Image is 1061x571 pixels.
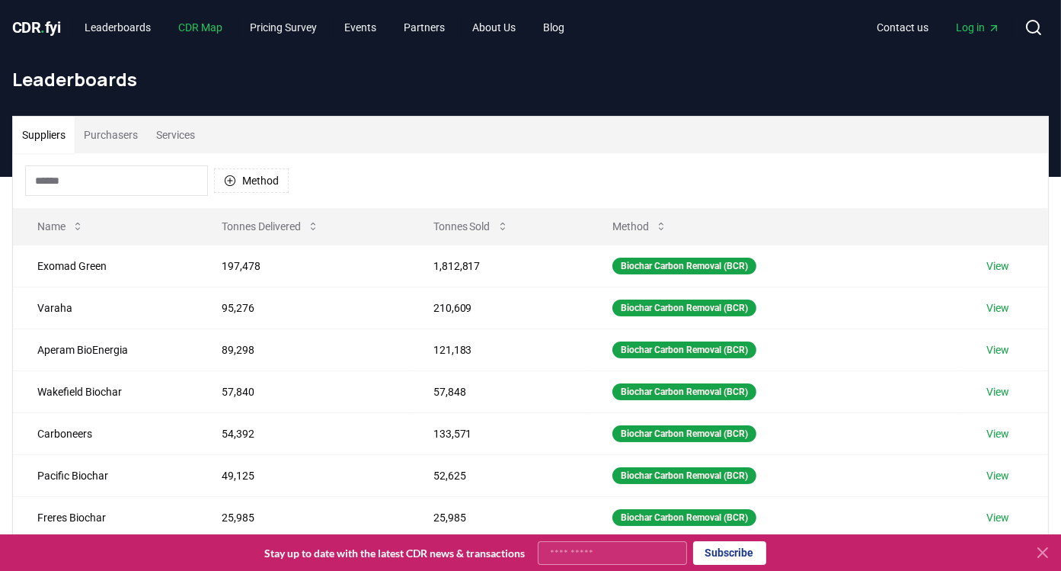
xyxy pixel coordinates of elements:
td: 89,298 [197,329,409,371]
div: Biochar Carbon Removal (BCR) [612,300,756,316]
button: Purchasers [75,117,147,153]
td: 54,392 [197,412,409,454]
td: 121,183 [409,329,589,371]
a: Log in [944,14,1012,41]
td: Varaha [13,287,197,329]
td: 49,125 [197,454,409,496]
div: Biochar Carbon Removal (BCR) [612,342,756,358]
td: 52,625 [409,454,589,496]
td: Carboneers [13,412,197,454]
td: 25,985 [409,496,589,538]
td: Exomad Green [13,245,197,287]
a: View [986,384,1009,399]
td: 210,609 [409,287,589,329]
a: Blog [532,14,577,41]
div: Biochar Carbon Removal (BCR) [612,509,756,526]
button: Method [214,168,289,193]
button: Suppliers [13,117,75,153]
td: Wakefield Biochar [13,371,197,412]
span: Log in [956,20,1000,35]
td: 25,985 [197,496,409,538]
a: Pricing Survey [238,14,330,41]
a: View [986,426,1009,441]
a: Partners [392,14,458,41]
span: . [41,18,46,37]
a: CDR.fyi [12,17,61,38]
td: 133,571 [409,412,589,454]
a: Events [333,14,389,41]
div: Biochar Carbon Removal (BCR) [612,383,756,400]
button: Method [600,211,679,242]
td: Pacific Biochar [13,454,197,496]
td: 57,848 [409,371,589,412]
span: CDR fyi [12,18,61,37]
a: Contact us [864,14,941,41]
a: View [986,510,1009,525]
button: Name [25,211,96,242]
td: 1,812,817 [409,245,589,287]
div: Biochar Carbon Removal (BCR) [612,425,756,442]
a: View [986,468,1009,483]
a: View [986,342,1009,358]
td: 95,276 [197,287,409,329]
h1: Leaderboards [12,67,1049,91]
a: About Us [461,14,529,41]
button: Services [147,117,204,153]
td: 57,840 [197,371,409,412]
a: View [986,258,1009,274]
nav: Main [864,14,1012,41]
button: Tonnes Sold [421,211,521,242]
nav: Main [73,14,577,41]
a: View [986,300,1009,316]
a: Leaderboards [73,14,164,41]
td: Aperam BioEnergia [13,329,197,371]
div: Biochar Carbon Removal (BCR) [612,467,756,484]
a: CDR Map [167,14,235,41]
td: 197,478 [197,245,409,287]
div: Biochar Carbon Removal (BCR) [612,258,756,274]
button: Tonnes Delivered [209,211,331,242]
td: Freres Biochar [13,496,197,538]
